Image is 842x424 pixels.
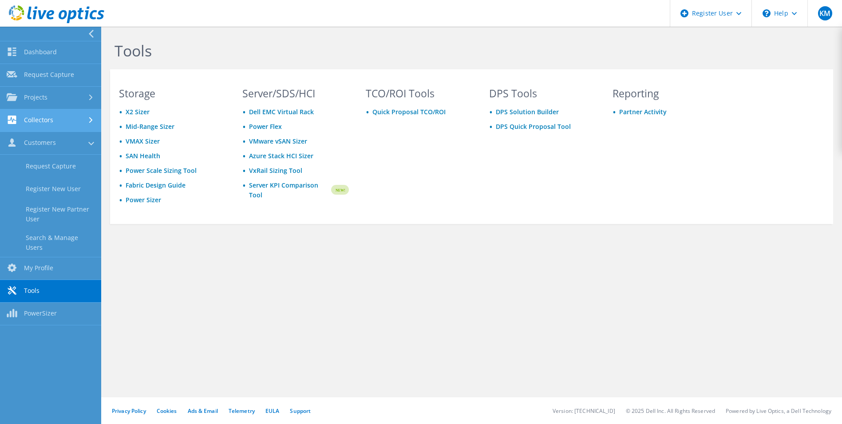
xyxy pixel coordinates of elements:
a: Privacy Policy [112,407,146,415]
a: Ads & Email [188,407,218,415]
img: new-badge.svg [330,180,349,200]
a: X2 Sizer [126,108,150,116]
a: SAN Health [126,152,160,160]
a: Quick Proposal TCO/ROI [372,108,446,116]
svg: \n [763,9,771,17]
h3: Server/SDS/HCI [242,88,349,98]
li: Version: [TECHNICAL_ID] [553,407,615,415]
h3: DPS Tools [489,88,596,98]
a: VxRail Sizing Tool [249,166,302,175]
a: VMware vSAN Sizer [249,137,307,145]
h1: Tools [115,41,714,60]
h3: Storage [119,88,225,98]
a: DPS Quick Proposal Tool [496,122,571,131]
a: Dell EMC Virtual Rack [249,108,314,116]
li: Powered by Live Optics, a Dell Technology [726,407,831,415]
a: Support [290,407,311,415]
a: DPS Solution Builder [496,108,559,116]
a: Power Scale Sizing Tool [126,166,197,175]
a: Mid-Range Sizer [126,122,174,131]
a: Power Flex [249,122,282,131]
a: EULA [265,407,279,415]
a: Telemetry [229,407,255,415]
a: VMAX Sizer [126,137,160,145]
h3: Reporting [613,88,719,98]
a: Power Sizer [126,196,161,204]
a: Server KPI Comparison Tool [249,180,330,200]
h3: TCO/ROI Tools [366,88,472,98]
a: Partner Activity [619,108,667,116]
span: KM [818,6,832,20]
a: Cookies [157,407,177,415]
a: Fabric Design Guide [126,181,186,189]
li: © 2025 Dell Inc. All Rights Reserved [626,407,715,415]
a: Azure Stack HCI Sizer [249,152,313,160]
